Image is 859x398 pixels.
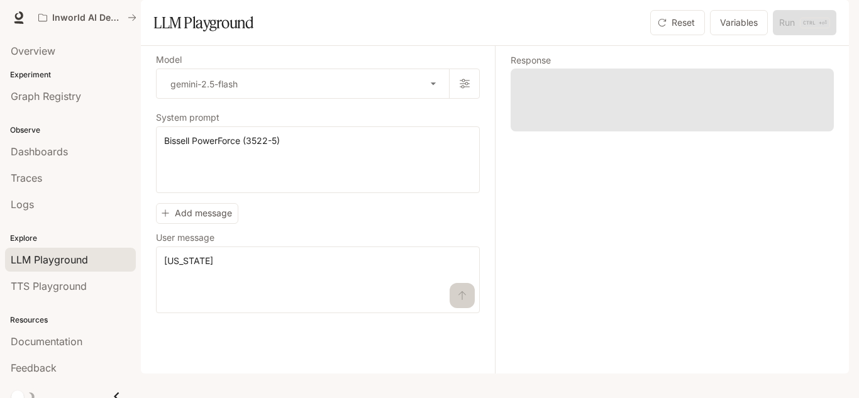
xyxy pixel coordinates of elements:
[650,10,705,35] button: Reset
[153,10,253,35] h1: LLM Playground
[157,69,449,98] div: gemini-2.5-flash
[156,203,238,224] button: Add message
[156,113,219,122] p: System prompt
[710,10,768,35] button: Variables
[511,56,834,65] h5: Response
[156,233,214,242] p: User message
[170,77,238,91] p: gemini-2.5-flash
[33,5,142,30] button: All workspaces
[156,55,182,64] p: Model
[52,13,123,23] p: Inworld AI Demos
